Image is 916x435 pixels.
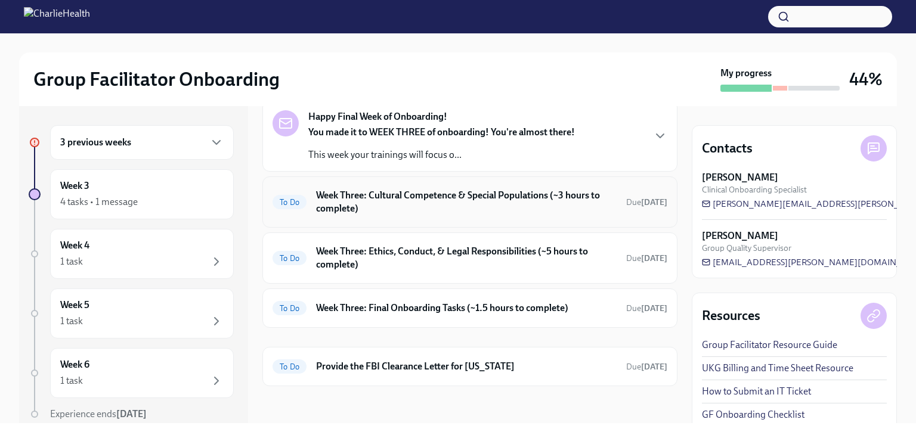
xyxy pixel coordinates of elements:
[641,303,667,313] strong: [DATE]
[50,408,147,420] span: Experience ends
[641,362,667,372] strong: [DATE]
[116,408,147,420] strong: [DATE]
[60,179,89,192] h6: Week 3
[626,197,667,207] span: Due
[316,302,617,315] h6: Week Three: Final Onboarding Tasks (~1.5 hours to complete)
[273,198,307,207] span: To Do
[626,362,667,372] span: Due
[641,197,667,207] strong: [DATE]
[626,303,667,313] span: Due
[24,7,90,26] img: CharlieHealth
[273,357,667,376] a: To DoProvide the FBI Clearance Letter for [US_STATE]Due[DATE]
[29,288,234,338] a: Week 51 task
[273,187,667,218] a: To DoWeek Three: Cultural Competence & Special Populations (~3 hours to complete)Due[DATE]
[33,67,280,91] h2: Group Facilitator Onboarding
[60,195,138,209] div: 4 tasks • 1 message
[702,243,791,254] span: Group Quality Supervisor
[273,362,307,371] span: To Do
[60,299,89,312] h6: Week 5
[60,136,131,149] h6: 3 previous weeks
[273,299,667,318] a: To DoWeek Three: Final Onboarding Tasks (~1.5 hours to complete)Due[DATE]
[626,253,667,263] span: Due
[626,253,667,264] span: October 6th, 2025 10:00
[308,110,447,123] strong: Happy Final Week of Onboarding!
[316,245,617,271] h6: Week Three: Ethics, Conduct, & Legal Responsibilities (~5 hours to complete)
[316,189,617,215] h6: Week Three: Cultural Competence & Special Populations (~3 hours to complete)
[60,239,89,252] h6: Week 4
[308,126,575,138] strong: You made it to WEEK THREE of onboarding! You're almost there!
[316,360,617,373] h6: Provide the FBI Clearance Letter for [US_STATE]
[702,171,778,184] strong: [PERSON_NAME]
[29,348,234,398] a: Week 61 task
[273,243,667,274] a: To DoWeek Three: Ethics, Conduct, & Legal Responsibilities (~5 hours to complete)Due[DATE]
[702,307,760,325] h4: Resources
[641,253,667,263] strong: [DATE]
[60,315,83,328] div: 1 task
[849,69,883,90] h3: 44%
[702,362,853,375] a: UKG Billing and Time Sheet Resource
[29,229,234,279] a: Week 41 task
[702,139,753,157] h4: Contacts
[702,338,837,352] a: Group Facilitator Resource Guide
[626,303,667,314] span: October 4th, 2025 10:00
[29,169,234,219] a: Week 34 tasks • 1 message
[50,125,234,160] div: 3 previous weeks
[60,374,83,387] div: 1 task
[720,67,772,80] strong: My progress
[273,254,307,263] span: To Do
[60,358,89,371] h6: Week 6
[702,385,811,398] a: How to Submit an IT Ticket
[273,304,307,313] span: To Do
[702,408,804,421] a: GF Onboarding Checklist
[702,184,807,195] span: Clinical Onboarding Specialist
[702,229,778,243] strong: [PERSON_NAME]
[626,361,667,372] span: October 21st, 2025 10:00
[60,255,83,268] div: 1 task
[308,148,575,161] p: This week your trainings will focus o...
[626,197,667,208] span: October 6th, 2025 10:00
